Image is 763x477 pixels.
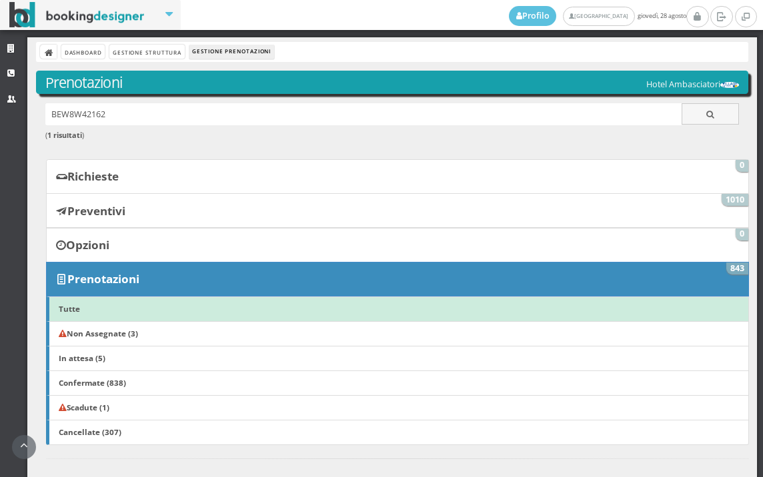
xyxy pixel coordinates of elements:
a: Opzioni 0 [46,228,749,262]
span: 0 [736,229,749,240]
input: Ricerca cliente - (inserisci il codice, il nome, il cognome, il numero di telefono o la mail) [45,103,682,125]
a: Gestione Struttura [109,45,184,59]
b: Opzioni [66,237,109,252]
h5: Hotel Ambasciatori [646,79,739,89]
a: In attesa (5) [46,346,749,371]
img: BookingDesigner.com [9,2,145,28]
a: Dashboard [61,45,105,59]
h6: ( ) [45,131,740,140]
a: Confermate (838) [46,370,749,396]
b: Cancellate (307) [59,426,121,437]
b: Tutte [59,303,80,314]
li: Gestione Prenotazioni [189,45,274,59]
a: Preventivi 1010 [46,193,749,228]
b: In attesa (5) [59,352,105,363]
a: Tutte [46,296,749,322]
b: Preventivi [67,203,125,219]
a: Profilo [509,6,557,26]
a: Prenotazioni 843 [46,262,749,296]
a: Richieste 0 [46,159,749,194]
span: 0 [736,160,749,172]
b: Prenotazioni [67,271,139,286]
span: 1010 [722,194,749,206]
a: Non Assegnate (3) [46,321,749,346]
b: Confermate (838) [59,377,126,388]
span: 843 [726,262,749,274]
span: giovedì, 28 agosto [509,6,686,26]
b: Scadute (1) [59,402,109,412]
a: Scadute (1) [46,395,749,420]
a: Cancellate (307) [46,420,749,445]
a: [GEOGRAPHIC_DATA] [563,7,634,26]
h3: Prenotazioni [45,74,740,91]
b: 1 risultati [47,130,82,140]
img: 29cdc84380f711ecb0a10a069e529790.png [720,82,739,88]
b: Non Assegnate (3) [59,328,138,338]
b: Richieste [67,169,119,184]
